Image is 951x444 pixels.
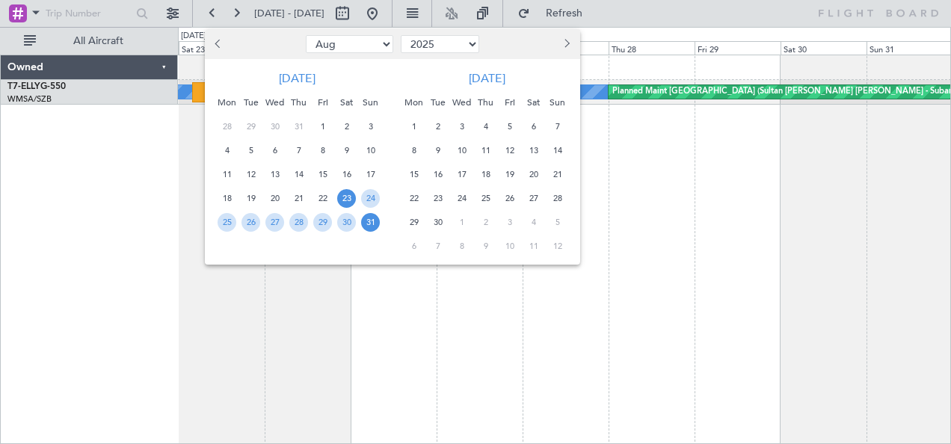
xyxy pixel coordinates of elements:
[337,189,356,208] span: 23
[359,90,383,114] div: Sun
[361,117,380,136] span: 3
[313,141,332,160] span: 8
[361,189,380,208] span: 24
[211,32,227,56] button: Previous month
[474,138,498,162] div: 11-9-2025
[218,213,236,232] span: 25
[265,117,284,136] span: 30
[263,138,287,162] div: 6-8-2025
[524,213,543,232] span: 4
[402,114,426,138] div: 1-9-2025
[404,117,423,136] span: 1
[522,114,546,138] div: 6-9-2025
[215,186,239,210] div: 18-8-2025
[218,141,236,160] span: 4
[335,138,359,162] div: 9-8-2025
[359,138,383,162] div: 10-8-2025
[498,90,522,114] div: Fri
[215,114,239,138] div: 28-7-2025
[401,35,479,53] select: Select year
[522,186,546,210] div: 27-9-2025
[546,234,570,258] div: 12-10-2025
[546,210,570,234] div: 5-10-2025
[241,213,260,232] span: 26
[239,114,263,138] div: 29-7-2025
[402,234,426,258] div: 6-10-2025
[524,237,543,256] span: 11
[548,117,567,136] span: 7
[404,237,423,256] span: 6
[239,90,263,114] div: Tue
[215,90,239,114] div: Mon
[306,35,393,53] select: Select month
[289,213,308,232] span: 28
[337,165,356,184] span: 16
[450,210,474,234] div: 1-10-2025
[498,162,522,186] div: 19-9-2025
[450,162,474,186] div: 17-9-2025
[215,210,239,234] div: 25-8-2025
[265,213,284,232] span: 27
[500,237,519,256] span: 10
[287,114,311,138] div: 31-7-2025
[498,186,522,210] div: 26-9-2025
[404,165,423,184] span: 15
[426,114,450,138] div: 2-9-2025
[558,32,574,56] button: Next month
[265,141,284,160] span: 6
[452,213,471,232] span: 1
[474,234,498,258] div: 9-10-2025
[546,162,570,186] div: 21-9-2025
[239,210,263,234] div: 26-8-2025
[311,90,335,114] div: Fri
[287,138,311,162] div: 7-8-2025
[500,213,519,232] span: 3
[337,213,356,232] span: 30
[546,138,570,162] div: 14-9-2025
[498,234,522,258] div: 10-10-2025
[450,234,474,258] div: 8-10-2025
[311,114,335,138] div: 1-8-2025
[476,237,495,256] span: 9
[500,189,519,208] span: 26
[311,162,335,186] div: 15-8-2025
[426,90,450,114] div: Tue
[404,189,423,208] span: 22
[313,213,332,232] span: 29
[241,117,260,136] span: 29
[289,189,308,208] span: 21
[313,117,332,136] span: 1
[289,117,308,136] span: 31
[426,186,450,210] div: 23-9-2025
[218,189,236,208] span: 18
[239,186,263,210] div: 19-8-2025
[474,90,498,114] div: Thu
[404,213,423,232] span: 29
[311,138,335,162] div: 8-8-2025
[546,186,570,210] div: 28-9-2025
[500,141,519,160] span: 12
[426,162,450,186] div: 16-9-2025
[524,189,543,208] span: 27
[335,90,359,114] div: Sat
[548,213,567,232] span: 5
[428,237,447,256] span: 7
[452,237,471,256] span: 8
[476,141,495,160] span: 11
[239,138,263,162] div: 5-8-2025
[337,141,356,160] span: 9
[452,165,471,184] span: 17
[218,117,236,136] span: 28
[402,210,426,234] div: 29-9-2025
[265,165,284,184] span: 13
[498,138,522,162] div: 12-9-2025
[474,210,498,234] div: 2-10-2025
[548,141,567,160] span: 14
[498,210,522,234] div: 3-10-2025
[265,189,284,208] span: 20
[335,186,359,210] div: 23-8-2025
[548,165,567,184] span: 21
[359,162,383,186] div: 17-8-2025
[522,90,546,114] div: Sat
[500,165,519,184] span: 19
